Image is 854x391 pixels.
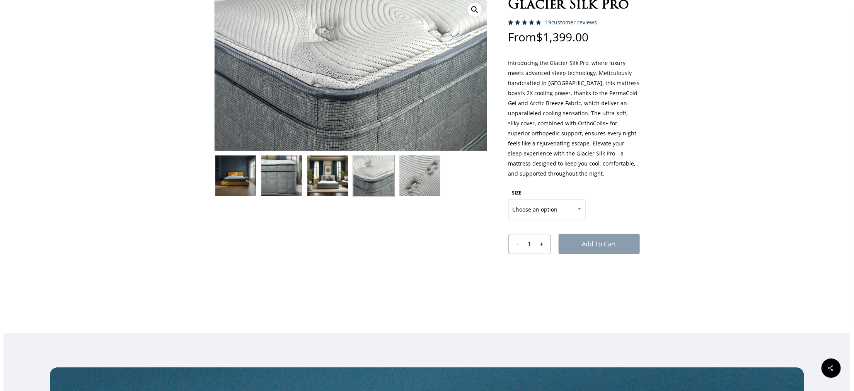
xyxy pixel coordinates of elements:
iframe: Secure express checkout frame [516,263,632,285]
a: 19customer reviews [545,19,597,26]
div: Rated 5.00 out of 5 [508,20,542,25]
span: Choose an option [508,199,586,220]
span: 19 [545,19,552,26]
bdi: 1,399.00 [537,29,589,45]
p: Introducing the Glacier Silk Pro, where luxury meets advanced sleep technology. Meticulously hand... [508,58,640,187]
input: + [537,234,551,254]
button: Add to cart [559,234,640,254]
input: Product quantity [522,234,537,254]
span: Rated out of 5 based on customer ratings [508,20,542,58]
a: View full-screen image gallery [468,3,482,17]
span: $ [537,29,543,45]
input: - [509,234,522,254]
span: 18 [508,20,516,32]
p: From [508,31,640,58]
label: SIZE [512,190,522,196]
span: Choose an option [509,201,585,218]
